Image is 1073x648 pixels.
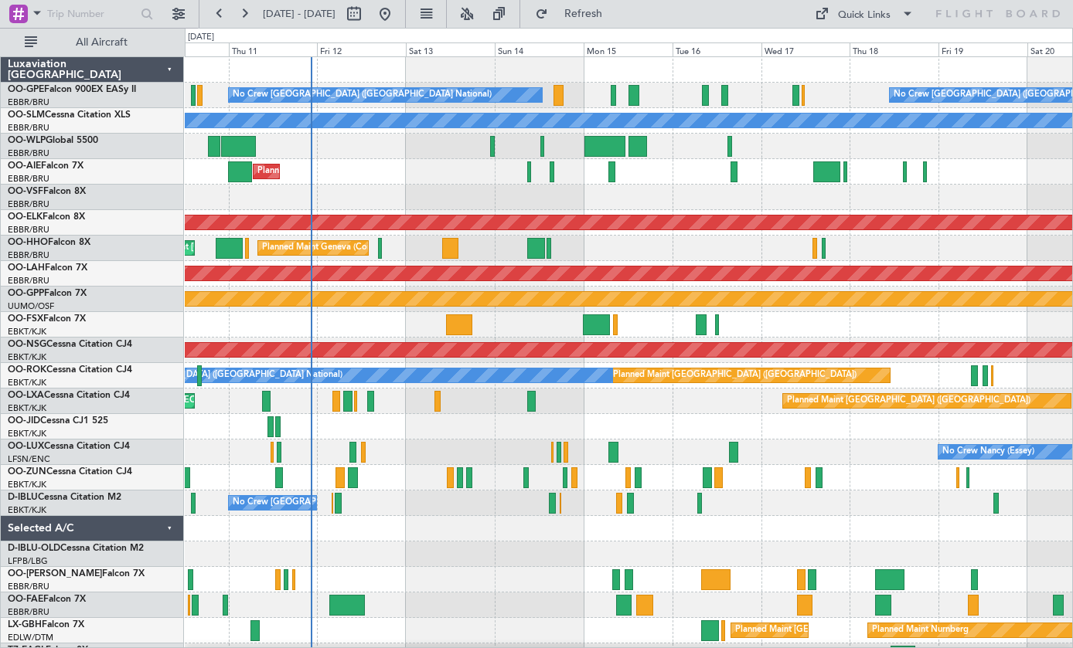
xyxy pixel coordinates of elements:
[8,442,44,451] span: OO-LUX
[8,187,86,196] a: OO-VSFFalcon 8X
[406,42,495,56] div: Sat 13
[8,224,49,236] a: EBBR/BRU
[613,364,857,387] div: Planned Maint [GEOGRAPHIC_DATA] ([GEOGRAPHIC_DATA])
[8,326,46,338] a: EBKT/KJK
[8,340,132,349] a: OO-NSGCessna Citation CJ4
[263,7,336,21] span: [DATE] - [DATE]
[584,42,673,56] div: Mon 15
[8,161,83,171] a: OO-AIEFalcon 7X
[8,161,41,171] span: OO-AIE
[8,581,49,592] a: EBBR/BRU
[233,491,492,514] div: No Crew [GEOGRAPHIC_DATA] ([GEOGRAPHIC_DATA] National)
[8,314,43,324] span: OO-FSX
[838,8,891,23] div: Quick Links
[938,42,1027,56] div: Fri 19
[761,42,850,56] div: Wed 17
[673,42,761,56] div: Tue 16
[8,391,44,400] span: OO-LXA
[8,416,40,426] span: OO-JID
[8,479,46,490] a: EBKT/KJK
[8,504,46,516] a: EBKT/KJK
[8,632,53,643] a: EDLW/DTM
[8,340,46,349] span: OO-NSG
[8,110,45,120] span: OO-SLM
[8,122,49,134] a: EBBR/BRU
[8,314,86,324] a: OO-FSXFalcon 7X
[8,289,44,298] span: OO-GPP
[8,416,108,426] a: OO-JIDCessna CJ1 525
[8,377,46,388] a: EBKT/KJK
[8,263,87,273] a: OO-LAHFalcon 7X
[8,275,49,287] a: EBBR/BRU
[528,2,621,26] button: Refresh
[807,2,921,26] button: Quick Links
[8,569,145,578] a: OO-[PERSON_NAME]Falcon 7X
[8,453,50,465] a: LFSN/ENC
[8,212,85,222] a: OO-ELKFalcon 8X
[8,198,49,210] a: EBBR/BRU
[8,351,46,363] a: EBKT/KJK
[8,289,87,298] a: OO-GPPFalcon 7X
[8,136,98,145] a: OO-WLPGlobal 5500
[872,619,969,642] div: Planned Maint Nurnberg
[40,37,163,48] span: All Aircraft
[188,31,214,44] div: [DATE]
[8,428,46,439] a: EBKT/KJK
[8,136,46,145] span: OO-WLP
[257,160,501,183] div: Planned Maint [GEOGRAPHIC_DATA] ([GEOGRAPHIC_DATA])
[495,42,584,56] div: Sun 14
[8,85,44,94] span: OO-GPE
[229,42,318,56] div: Thu 11
[47,2,136,25] input: Trip Number
[8,391,130,400] a: OO-LXACessna Citation CJ4
[262,236,390,260] div: Planned Maint Geneva (Cointrin)
[8,467,46,477] span: OO-ZUN
[8,620,42,629] span: LX-GBH
[8,620,84,629] a: LX-GBHFalcon 7X
[8,467,132,477] a: OO-ZUNCessna Citation CJ4
[8,85,136,94] a: OO-GPEFalcon 900EX EASy II
[942,440,1034,463] div: No Crew Nancy (Essey)
[17,30,168,55] button: All Aircraft
[8,110,131,120] a: OO-SLMCessna Citation XLS
[233,83,492,107] div: No Crew [GEOGRAPHIC_DATA] ([GEOGRAPHIC_DATA] National)
[8,365,132,375] a: OO-ROKCessna Citation CJ4
[8,97,49,108] a: EBBR/BRU
[8,238,48,247] span: OO-HHO
[8,595,86,604] a: OO-FAEFalcon 7X
[8,493,38,502] span: D-IBLU
[8,555,48,567] a: LFPB/LBG
[8,212,43,222] span: OO-ELK
[8,249,49,261] a: EBBR/BRU
[8,544,144,553] a: D-IBLU-OLDCessna Citation M2
[8,442,130,451] a: OO-LUXCessna Citation CJ4
[8,402,46,414] a: EBKT/KJK
[8,148,49,159] a: EBBR/BRU
[8,595,43,604] span: OO-FAE
[8,300,54,312] a: UUMO/OSF
[551,8,616,19] span: Refresh
[8,569,102,578] span: OO-[PERSON_NAME]
[8,173,49,185] a: EBBR/BRU
[850,42,938,56] div: Thu 18
[735,619,979,642] div: Planned Maint [GEOGRAPHIC_DATA] ([GEOGRAPHIC_DATA])
[8,606,49,618] a: EBBR/BRU
[317,42,406,56] div: Fri 12
[8,187,43,196] span: OO-VSF
[8,493,121,502] a: D-IBLUCessna Citation M2
[8,263,45,273] span: OO-LAH
[8,365,46,375] span: OO-ROK
[8,544,60,553] span: D-IBLU-OLD
[787,389,1030,412] div: Planned Maint [GEOGRAPHIC_DATA] ([GEOGRAPHIC_DATA])
[8,238,90,247] a: OO-HHOFalcon 8X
